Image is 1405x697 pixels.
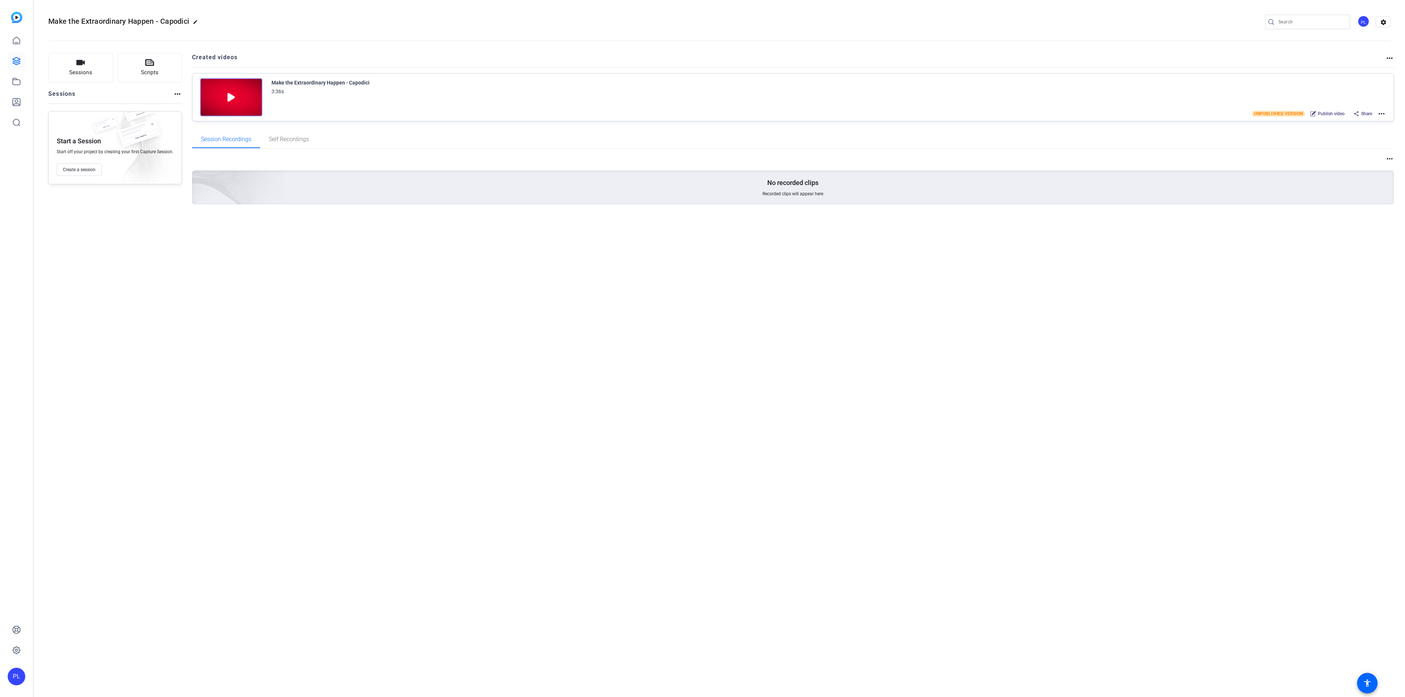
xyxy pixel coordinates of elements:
p: No recorded clips [767,178,818,187]
span: Make the Extraordinary Happen - Capodici [48,17,189,26]
span: Create a session [63,167,95,173]
span: Recorded clips will appear here [763,191,823,197]
span: Session Recordings [201,136,251,142]
div: 3:36s [271,87,284,96]
input: Search [1278,18,1344,26]
mat-icon: accessibility [1363,679,1372,687]
mat-icon: more_horiz [173,90,182,98]
span: UNPUBLISHED VERSION [1252,111,1305,117]
p: Start a Session [57,137,101,146]
mat-icon: more_horiz [1385,54,1394,63]
span: Share [1361,111,1372,117]
img: blue-gradient.svg [11,12,22,23]
img: fake-session.png [119,101,159,127]
h2: Created videos [192,53,1386,67]
div: PL [8,668,25,685]
ngx-avatar: Pattijo Lambert [1357,15,1370,28]
span: Publish video [1318,111,1345,117]
mat-icon: more_horiz [1377,109,1386,118]
img: embarkstudio-empty-session.png [107,109,178,188]
button: Scripts [117,53,182,82]
img: fake-session.png [89,116,122,137]
span: Sessions [69,68,92,77]
mat-icon: more_horiz [1385,154,1394,163]
mat-icon: settings [1376,17,1391,28]
button: Create a session [57,163,102,176]
span: Self Recordings [269,136,309,142]
button: Sessions [48,53,113,82]
h2: Sessions [48,90,76,103]
span: Start off your project by creating your first Capture Session. [57,149,173,155]
div: Make the Extraordinary Happen - Capodici [271,78,370,87]
img: embarkstudio-empty-session.png [110,98,285,257]
mat-icon: edit [193,19,202,28]
span: Scripts [141,68,158,77]
div: PL [1357,15,1370,27]
img: fake-session.png [112,119,166,155]
img: Creator Project Thumbnail [200,78,262,116]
